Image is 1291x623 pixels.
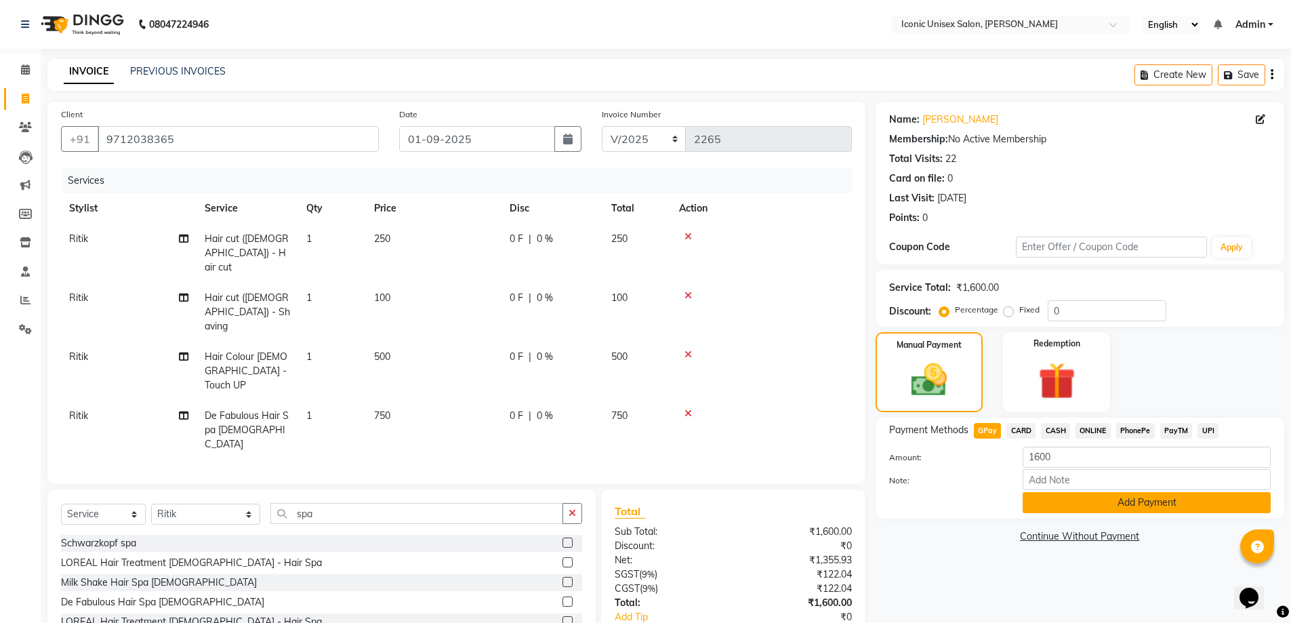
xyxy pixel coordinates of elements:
[61,126,99,152] button: +91
[611,409,628,422] span: 750
[611,350,628,363] span: 500
[61,595,264,609] div: De Fabulous Hair Spa [DEMOGRAPHIC_DATA]
[889,211,920,225] div: Points:
[1041,423,1070,439] span: CASH
[889,113,920,127] div: Name:
[642,583,655,594] span: 9%
[604,582,733,596] div: ( )
[615,582,640,595] span: CGST
[671,193,852,224] th: Action
[889,240,1017,254] div: Coupon Code
[1023,492,1271,513] button: Add Payment
[611,292,628,304] span: 100
[205,233,289,273] span: Hair cut ([DEMOGRAPHIC_DATA]) - Hair cut
[974,423,1002,439] span: GPay
[306,350,312,363] span: 1
[529,232,531,246] span: |
[1016,237,1207,258] input: Enter Offer / Coupon Code
[366,193,501,224] th: Price
[937,191,966,205] div: [DATE]
[604,596,733,610] div: Total:
[537,291,553,305] span: 0 %
[1134,64,1212,85] button: Create New
[889,281,951,295] div: Service Total:
[1006,423,1036,439] span: CARD
[270,503,564,524] input: Search or Scan
[604,567,733,582] div: ( )
[1234,569,1277,609] iframe: chat widget
[733,539,862,553] div: ₹0
[733,553,862,567] div: ₹1,355.93
[197,193,298,224] th: Service
[69,350,88,363] span: Ritik
[603,193,671,224] th: Total
[878,529,1282,544] a: Continue Without Payment
[604,525,733,539] div: Sub Total:
[399,108,417,121] label: Date
[35,5,127,43] img: logo
[615,568,639,580] span: SGST
[642,569,655,580] span: 9%
[61,556,322,570] div: LOREAL Hair Treatment [DEMOGRAPHIC_DATA] - Hair Spa
[537,232,553,246] span: 0 %
[69,233,88,245] span: Ritik
[947,172,953,186] div: 0
[306,233,312,245] span: 1
[889,152,943,166] div: Total Visits:
[955,304,998,316] label: Percentage
[537,409,553,423] span: 0 %
[374,233,390,245] span: 250
[306,292,312,304] span: 1
[1116,423,1155,439] span: PhonePe
[889,132,948,146] div: Membership:
[897,339,962,351] label: Manual Payment
[205,292,290,332] span: Hair cut ([DEMOGRAPHIC_DATA]) - Shaving
[602,108,661,121] label: Invoice Number
[374,409,390,422] span: 750
[1023,447,1271,468] input: Amount
[889,191,935,205] div: Last Visit:
[298,193,366,224] th: Qty
[1019,304,1040,316] label: Fixed
[529,350,531,364] span: |
[61,193,197,224] th: Stylist
[501,193,603,224] th: Disc
[205,350,287,391] span: Hair Colour [DEMOGRAPHIC_DATA] -Touch UP
[62,168,862,193] div: Services
[900,359,958,401] img: _cash.svg
[604,553,733,567] div: Net:
[604,539,733,553] div: Discount:
[98,126,379,152] input: Search by Name/Mobile/Email/Code
[889,304,931,319] div: Discount:
[69,292,88,304] span: Ritik
[1027,358,1087,404] img: _gift.svg
[733,567,862,582] div: ₹122.04
[374,350,390,363] span: 500
[61,108,83,121] label: Client
[879,475,1013,487] label: Note:
[61,576,257,590] div: Milk Shake Hair Spa [DEMOGRAPHIC_DATA]
[130,65,226,77] a: PREVIOUS INVOICES
[889,423,968,437] span: Payment Methods
[1218,64,1265,85] button: Save
[1160,423,1193,439] span: PayTM
[879,451,1013,464] label: Amount:
[733,582,862,596] div: ₹122.04
[510,232,523,246] span: 0 F
[1212,237,1251,258] button: Apply
[922,113,998,127] a: [PERSON_NAME]
[529,291,531,305] span: |
[374,292,390,304] span: 100
[922,211,928,225] div: 0
[733,596,862,610] div: ₹1,600.00
[1235,18,1265,32] span: Admin
[529,409,531,423] span: |
[945,152,956,166] div: 22
[537,350,553,364] span: 0 %
[510,409,523,423] span: 0 F
[889,132,1271,146] div: No Active Membership
[1197,423,1218,439] span: UPI
[733,525,862,539] div: ₹1,600.00
[149,5,209,43] b: 08047224946
[69,409,88,422] span: Ritik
